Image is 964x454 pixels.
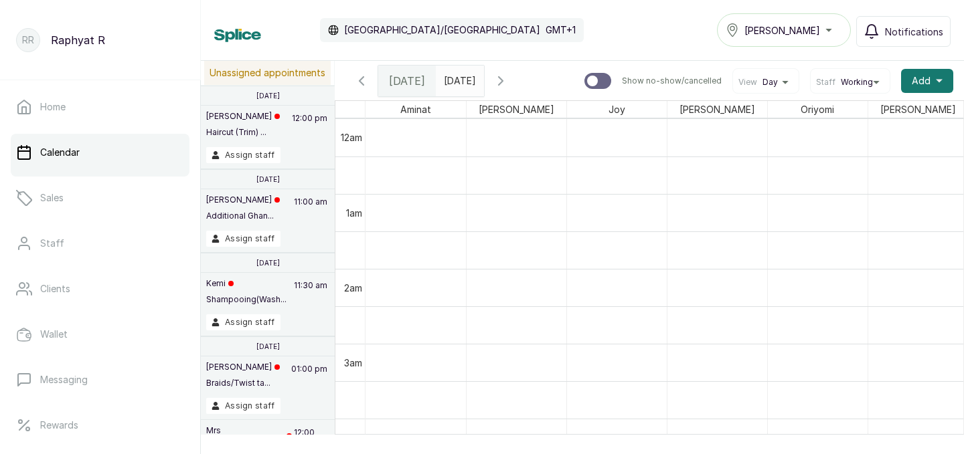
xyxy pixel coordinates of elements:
[11,225,189,262] a: Staff
[40,419,78,432] p: Rewards
[206,278,287,289] p: Kemi
[292,278,329,314] p: 11:30 am
[717,13,851,47] button: [PERSON_NAME]
[11,88,189,126] a: Home
[40,282,70,296] p: Clients
[398,101,434,118] span: Aminat
[798,101,837,118] span: Oriyomi
[206,314,280,330] button: Assign staff
[206,147,280,163] button: Assign staff
[338,130,365,144] div: 12am
[206,378,280,388] p: Braids/Twist ta...
[206,425,292,447] p: Mrs [PERSON_NAME]
[11,270,189,308] a: Clients
[256,175,280,183] p: [DATE]
[622,76,722,86] p: Show no-show/cancelled
[206,195,280,205] p: [PERSON_NAME]
[476,101,557,118] span: [PERSON_NAME]
[256,92,280,100] p: [DATE]
[22,33,34,47] p: RR
[341,281,365,295] div: 2am
[677,101,758,118] span: [PERSON_NAME]
[206,211,280,221] p: Additional Ghan...
[816,77,884,88] button: StaffWorking
[606,101,628,118] span: Joy
[11,407,189,444] a: Rewards
[762,77,778,88] span: Day
[744,23,820,37] span: [PERSON_NAME]
[206,362,280,372] p: [PERSON_NAME]
[40,146,80,159] p: Calendar
[40,328,68,341] p: Wallet
[256,342,280,350] p: [DATE]
[841,77,873,88] span: Working
[343,206,365,220] div: 1am
[11,179,189,217] a: Sales
[206,231,280,247] button: Assign staff
[546,23,576,37] p: GMT+1
[912,74,931,88] span: Add
[341,356,365,370] div: 3am
[289,362,329,398] p: 01:00 pm
[738,77,793,88] button: ViewDay
[816,77,835,88] span: Staff
[206,294,287,305] p: Shampooing(Wash...
[40,100,66,114] p: Home
[885,25,943,39] span: Notifications
[206,111,280,122] p: [PERSON_NAME]
[292,195,329,231] p: 11:00 am
[901,69,953,93] button: Add
[11,316,189,353] a: Wallet
[290,111,329,147] p: 12:00 pm
[11,134,189,171] a: Calendar
[204,61,331,85] p: Unassigned appointments
[40,191,64,205] p: Sales
[856,16,951,47] button: Notifications
[11,361,189,399] a: Messaging
[51,32,105,48] p: Raphyat R
[40,237,64,250] p: Staff
[878,101,959,118] span: [PERSON_NAME]
[206,127,280,138] p: Haircut (Trim) ...
[389,73,425,89] span: [DATE]
[344,23,540,37] p: [GEOGRAPHIC_DATA]/[GEOGRAPHIC_DATA]
[378,66,436,96] div: [DATE]
[40,373,88,386] p: Messaging
[341,431,365,445] div: 4am
[738,77,757,88] span: View
[206,398,280,414] button: Assign staff
[256,259,280,267] p: [DATE]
